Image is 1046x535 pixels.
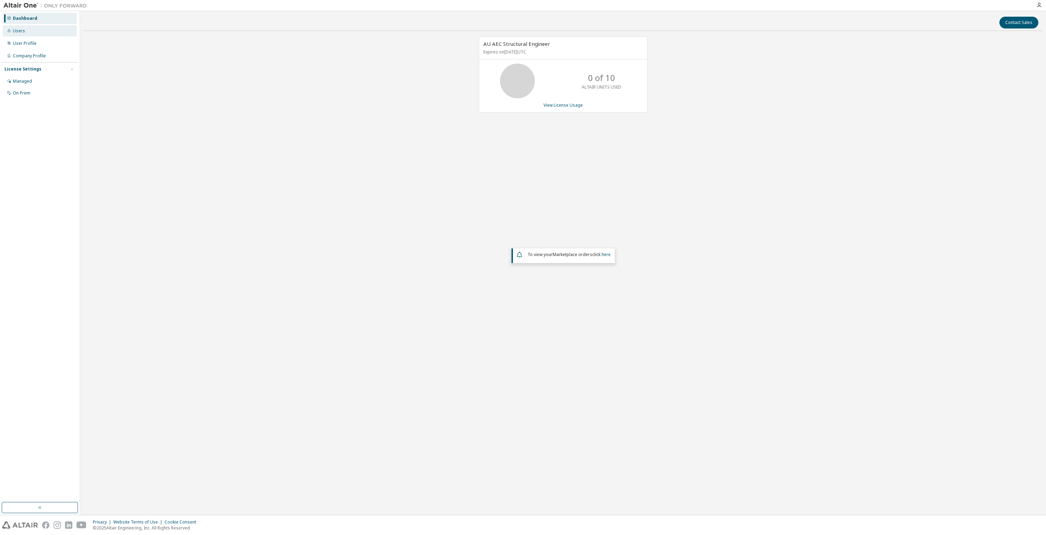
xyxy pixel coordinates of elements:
[553,252,592,257] em: Marketplace orders
[544,102,583,108] a: View License Usage
[5,66,41,72] div: License Settings
[999,17,1038,28] button: Contact Sales
[164,519,200,525] div: Cookie Consent
[13,28,25,34] div: Users
[54,521,61,529] img: instagram.svg
[13,53,46,59] div: Company Profile
[13,16,37,21] div: Dashboard
[3,2,90,9] img: Altair One
[93,525,200,531] p: © 2025 Altair Engineering, Inc. All Rights Reserved.
[582,84,621,90] p: ALTAIR UNITS USED
[602,252,611,257] a: here
[13,90,30,96] div: On Prem
[93,519,113,525] div: Privacy
[113,519,164,525] div: Website Terms of Use
[65,521,72,529] img: linkedin.svg
[13,41,37,46] div: User Profile
[483,49,641,55] p: Expires on [DATE] UTC
[483,40,550,47] span: AU AEC Structural Engineer
[588,72,615,84] p: 0 of 10
[77,521,87,529] img: youtube.svg
[528,252,611,257] span: To view your click
[42,521,49,529] img: facebook.svg
[13,79,32,84] div: Managed
[2,521,38,529] img: altair_logo.svg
